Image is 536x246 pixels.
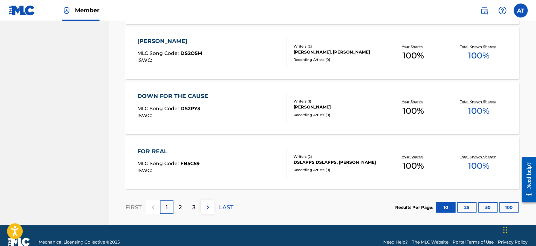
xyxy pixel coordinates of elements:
[137,92,212,100] div: DOWN FOR THE CAUSE
[294,44,380,49] div: Writers ( 2 )
[125,203,142,211] p: FIRST
[125,27,519,79] a: [PERSON_NAME]MLC Song Code:DS2O5MISWC:Writers (2)[PERSON_NAME], [PERSON_NAME]Recording Artists (0...
[498,239,528,245] a: Privacy Policy
[498,6,507,15] img: help
[125,136,519,189] a: FOR REALMLC Song Code:FB5C59ISWC:Writers (2)DSLAPPS DSLAPPS, [PERSON_NAME]Recording Artists (0)Yo...
[137,160,180,166] span: MLC Song Code :
[8,238,30,246] img: logo
[395,204,435,210] p: Results Per Page:
[460,44,497,49] p: Total Known Shares:
[166,203,168,211] p: 1
[514,3,528,17] div: User Menu
[204,203,212,211] img: right
[460,99,497,104] p: Total Known Shares:
[137,167,154,173] span: ISWC :
[468,49,489,62] span: 100 %
[294,99,380,104] div: Writers ( 1 )
[401,154,425,159] p: Your Shares:
[457,202,476,212] button: 25
[75,6,99,14] span: Member
[403,159,424,172] span: 100 %
[137,50,180,56] span: MLC Song Code :
[39,239,120,245] span: Mechanical Licensing Collective © 2025
[180,160,200,166] span: FB5C59
[403,104,424,117] span: 100 %
[401,99,425,104] p: Your Shares:
[477,3,491,17] a: Public Search
[137,105,180,111] span: MLC Song Code :
[180,50,202,56] span: DS2O5M
[495,3,509,17] div: Help
[412,239,448,245] a: The MLC Website
[137,112,154,118] span: ISWC :
[503,219,507,240] div: Μεταφορά
[294,112,380,117] div: Recording Artists ( 0 )
[501,212,536,246] iframe: Chat Widget
[294,154,380,159] div: Writers ( 2 )
[516,152,536,208] iframe: Resource Center
[294,49,380,55] div: [PERSON_NAME], [PERSON_NAME]
[125,82,519,134] a: DOWN FOR THE CAUSEMLC Song Code:DS2PY3ISWC:Writers (1)[PERSON_NAME]Recording Artists (0)Your Shar...
[468,104,489,117] span: 100 %
[192,203,195,211] p: 3
[294,57,380,62] div: Recording Artists ( 0 )
[294,167,380,172] div: Recording Artists ( 0 )
[137,37,202,45] div: [PERSON_NAME]
[480,6,488,15] img: search
[401,44,425,49] p: Your Shares:
[460,154,497,159] p: Total Known Shares:
[436,202,455,212] button: 10
[453,239,494,245] a: Portal Terms of Use
[294,104,380,110] div: [PERSON_NAME]
[403,49,424,62] span: 100 %
[8,5,35,15] img: MLC Logo
[478,202,497,212] button: 50
[499,202,518,212] button: 100
[137,57,154,63] span: ISWC :
[137,147,200,155] div: FOR REAL
[62,6,71,15] img: Top Rightsholder
[501,212,536,246] div: Widget συνομιλίας
[180,105,200,111] span: DS2PY3
[468,159,489,172] span: 100 %
[219,203,233,211] p: LAST
[179,203,182,211] p: 2
[383,239,408,245] a: Need Help?
[294,159,380,165] div: DSLAPPS DSLAPPS, [PERSON_NAME]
